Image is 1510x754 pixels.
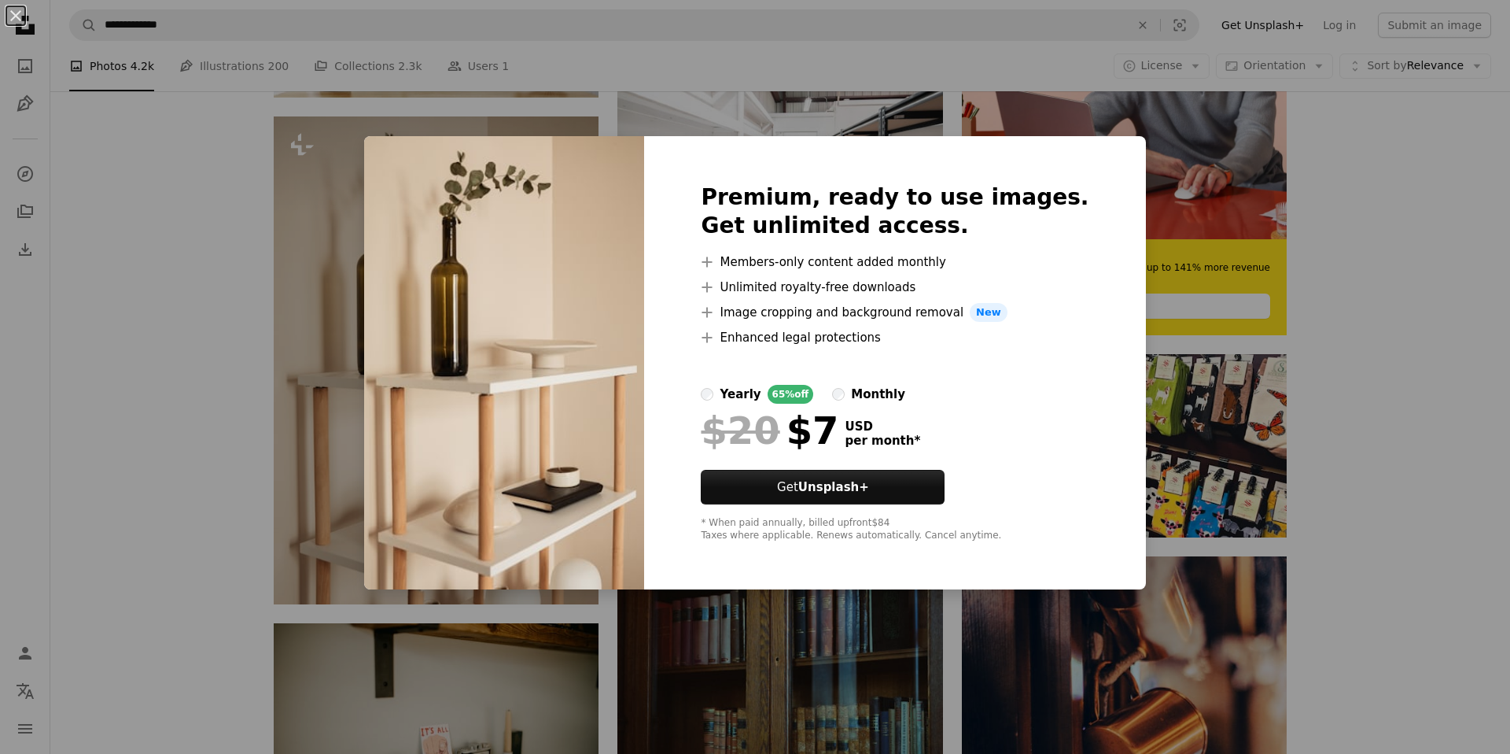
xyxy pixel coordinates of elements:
[701,470,945,505] button: GetUnsplash+
[364,136,644,590] img: premium_photo-1682685340911-ff8a51833f6d
[970,303,1007,322] span: New
[720,385,761,404] div: yearly
[701,278,1088,297] li: Unlimited royalty-free downloads
[798,480,869,494] strong: Unsplash+
[701,303,1088,322] li: Image cropping and background removal
[701,517,1088,542] div: * When paid annually, billed upfront $84 Taxes where applicable. Renews automatically. Cancel any...
[845,420,920,434] span: USD
[701,253,1088,272] li: Members-only content added monthly
[851,385,905,404] div: monthly
[768,385,814,404] div: 65% off
[701,328,1088,347] li: Enhanced legal protections
[701,388,713,401] input: yearly65%off
[701,410,779,451] span: $20
[845,434,920,448] span: per month *
[701,183,1088,240] h2: Premium, ready to use images. Get unlimited access.
[701,410,838,451] div: $7
[832,388,845,401] input: monthly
